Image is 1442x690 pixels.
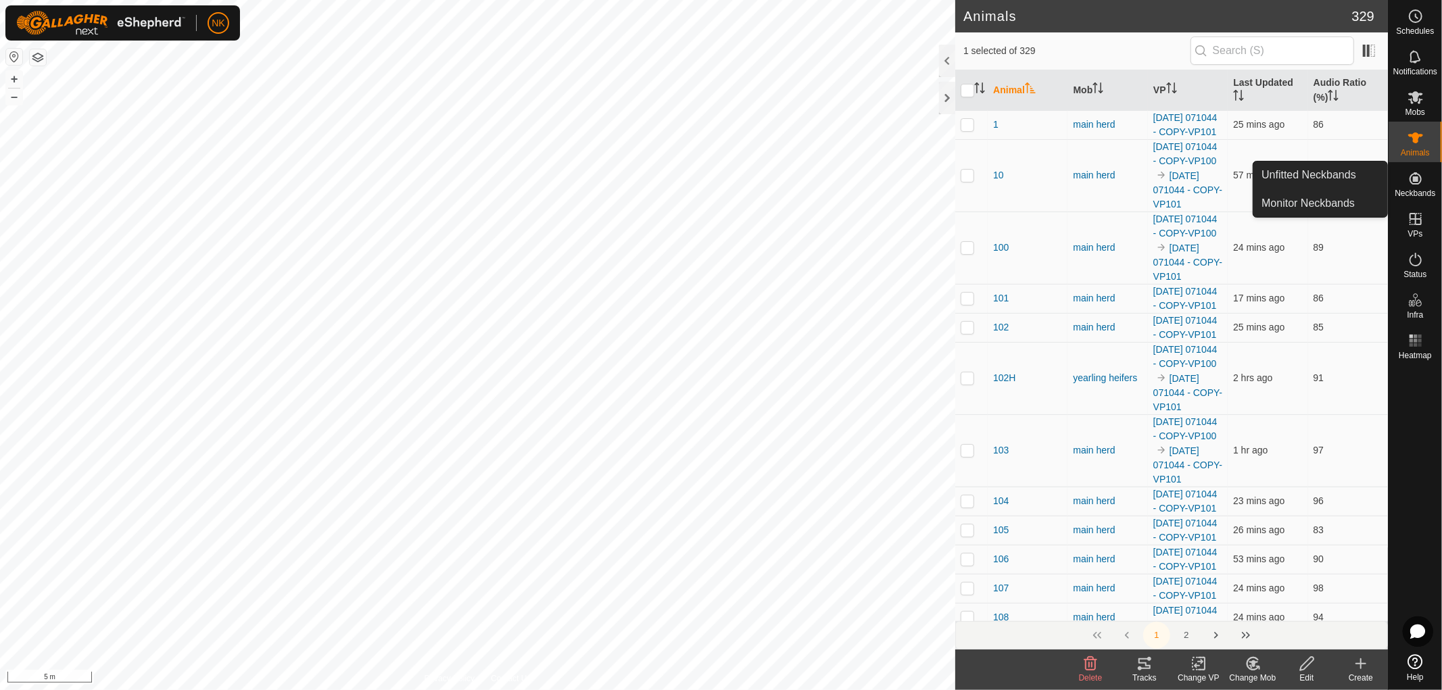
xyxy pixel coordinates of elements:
div: main herd [1073,320,1142,335]
a: [DATE] 071044 - COPY-VP101 [1153,518,1218,543]
div: yearling heifers [1073,371,1142,385]
a: Unfitted Neckbands [1253,162,1387,189]
th: Last Updated [1228,70,1307,111]
span: Mobs [1405,108,1425,116]
span: 97 [1314,445,1324,455]
span: Unfitted Neckbands [1261,167,1356,183]
img: to [1156,242,1167,253]
span: 108 [993,610,1009,624]
div: main herd [1073,494,1142,508]
a: [DATE] 071044 - COPY-VP101 [1153,170,1222,210]
span: 102H [993,371,1015,385]
div: main herd [1073,552,1142,566]
a: [DATE] 071044 - COPY-VP100 [1153,141,1218,166]
span: 1 selected of 329 [963,44,1191,58]
div: Change VP [1172,672,1226,684]
span: 100 [993,241,1009,255]
a: Privacy Policy [425,672,475,685]
span: 94 [1314,612,1324,622]
a: [DATE] 071044 - COPY-VP101 [1153,243,1222,282]
a: [DATE] 071044 - COPY-VP101 [1153,445,1222,485]
button: 2 [1173,622,1200,649]
div: main herd [1073,291,1142,305]
span: 105 [993,523,1009,537]
p-sorticon: Activate to sort [1233,92,1244,103]
span: 329 [1352,6,1374,26]
span: 96 [1314,495,1324,506]
span: 98 [1314,583,1324,593]
span: Animals [1401,149,1430,157]
img: Gallagher Logo [16,11,185,35]
button: 1 [1143,622,1170,649]
p-sorticon: Activate to sort [1025,84,1036,95]
span: Notifications [1393,68,1437,76]
div: Create [1334,672,1388,684]
span: 26 Aug 2025, 7:09 pm [1233,583,1284,593]
div: Edit [1280,672,1334,684]
span: 91 [1314,372,1324,383]
button: – [6,89,22,105]
span: Monitor Neckbands [1261,195,1355,212]
div: main herd [1073,610,1142,624]
span: 26 Aug 2025, 7:09 pm [1233,322,1284,332]
span: Schedules [1396,27,1434,35]
button: Next Page [1203,622,1230,649]
span: 26 Aug 2025, 6:07 pm [1233,445,1268,455]
span: Delete [1079,673,1103,683]
th: Animal [988,70,1067,111]
h2: Animals [963,8,1352,24]
span: Infra [1407,311,1423,319]
a: [DATE] 071044 - COPY-VP101 [1153,489,1218,514]
span: 103 [993,443,1009,458]
th: VP [1148,70,1228,111]
a: [DATE] 071044 - COPY-VP101 [1153,547,1218,572]
span: 102 [993,320,1009,335]
input: Search (S) [1191,36,1354,65]
span: 26 Aug 2025, 7:07 pm [1233,524,1284,535]
a: Monitor Neckbands [1253,190,1387,217]
img: to [1156,170,1167,180]
span: 106 [993,552,1009,566]
span: 83 [1314,524,1324,535]
a: [DATE] 071044 - COPY-VP101 [1153,373,1222,412]
span: 1 [993,118,999,132]
span: Status [1403,270,1426,278]
span: 26 Aug 2025, 6:40 pm [1233,553,1284,564]
span: 26 Aug 2025, 5:06 pm [1233,372,1272,383]
div: main herd [1073,168,1142,182]
p-sorticon: Activate to sort [1092,84,1103,95]
p-sorticon: Activate to sort [974,84,985,95]
button: + [6,71,22,87]
th: Mob [1067,70,1147,111]
p-sorticon: Activate to sort [1328,92,1339,103]
span: 85 [1314,322,1324,332]
a: [DATE] 071044 - COPY-VP100 [1153,344,1218,369]
div: Change Mob [1226,672,1280,684]
div: main herd [1073,443,1142,458]
span: 26 Aug 2025, 7:10 pm [1233,495,1284,506]
span: 104 [993,494,1009,508]
img: to [1156,445,1167,455]
div: main herd [1073,581,1142,595]
div: main herd [1073,241,1142,255]
img: to [1156,372,1167,383]
span: NK [212,16,224,30]
a: [DATE] 071044 - COPY-VP101 [1153,112,1218,137]
a: [DATE] 071044 - COPY-VP101 [1153,605,1218,630]
span: 26 Aug 2025, 6:36 pm [1233,170,1284,180]
a: [DATE] 071044 - COPY-VP101 [1153,286,1218,311]
span: 89 [1314,242,1324,253]
span: Help [1407,673,1424,681]
a: [DATE] 071044 - COPY-VP101 [1153,576,1218,601]
a: [DATE] 071044 - COPY-VP101 [1153,315,1218,340]
div: Tracks [1117,672,1172,684]
span: 26 Aug 2025, 7:09 pm [1233,119,1284,130]
a: Help [1389,649,1442,687]
th: Audio Ratio (%) [1308,70,1388,111]
span: 26 Aug 2025, 7:16 pm [1233,293,1284,303]
span: 26 Aug 2025, 7:09 pm [1233,612,1284,622]
button: Last Page [1232,622,1259,649]
div: main herd [1073,523,1142,537]
span: 101 [993,291,1009,305]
